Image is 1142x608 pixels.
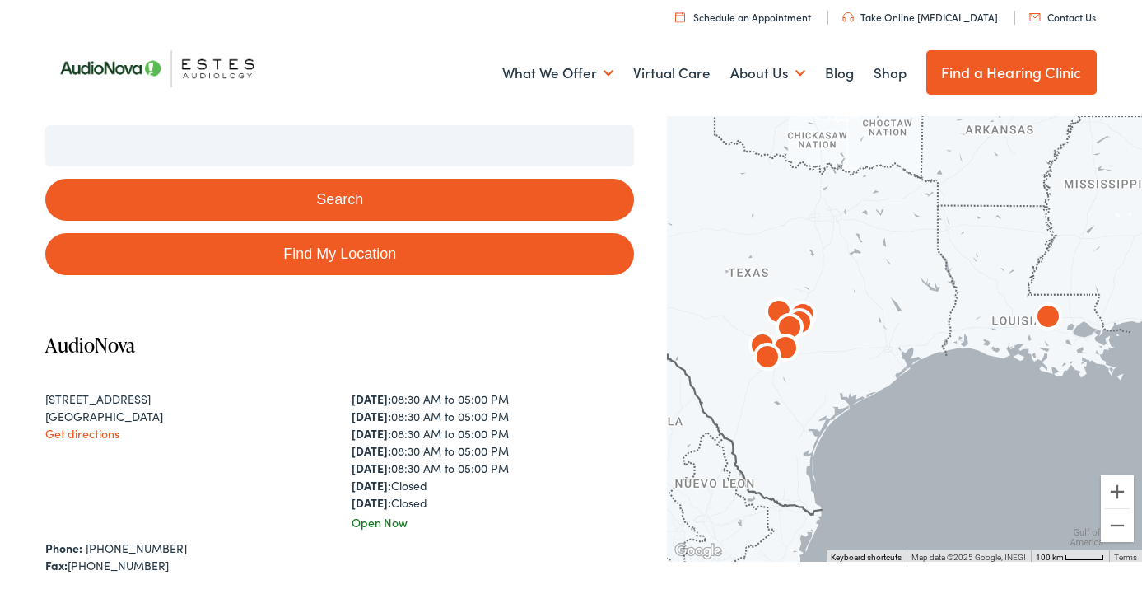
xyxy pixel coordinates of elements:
a: What We Offer [502,43,613,104]
div: [STREET_ADDRESS] [45,391,328,408]
strong: [DATE]: [352,408,391,424]
button: Map Scale: 100 km per 45 pixels [1031,550,1109,562]
a: Get directions [45,425,119,442]
div: 08:30 AM to 05:00 PM 08:30 AM to 05:00 PM 08:30 AM to 05:00 PM 08:30 AM to 05:00 PM 08:30 AM to 0... [352,391,634,512]
img: utility icon [675,12,685,22]
span: 100 km [1036,553,1064,562]
a: Take Online [MEDICAL_DATA] [842,10,998,24]
img: utility icon [1029,13,1041,21]
button: Zoom out [1101,509,1134,542]
input: Enter your address or zip code [45,125,634,166]
a: Terms (opens in new tab) [1114,553,1137,562]
strong: [DATE]: [352,442,391,459]
div: [GEOGRAPHIC_DATA] [45,408,328,425]
button: Keyboard shortcuts [831,552,902,564]
strong: Phone: [45,540,82,556]
div: Open Now [352,514,634,531]
button: Zoom in [1101,475,1134,508]
strong: Fax: [45,557,68,573]
a: Contact Us [1029,10,1096,24]
div: AudioNova [1028,299,1068,339]
strong: [DATE]: [352,391,391,407]
strong: [DATE]: [352,494,391,511]
img: Google [671,540,725,562]
a: Virtual Care [633,43,711,104]
strong: [DATE]: [352,460,391,476]
div: AudioNova [783,297,823,337]
div: AudioNova [759,294,799,334]
div: AudioNova [748,339,787,379]
button: Search [45,179,634,221]
strong: [DATE]: [352,425,391,442]
span: Map data ©2025 Google, INEGI [911,553,1026,562]
strong: [DATE]: [352,477,391,493]
a: AudioNova [45,331,135,358]
div: AudioNova [780,305,819,344]
div: AudioNova [770,310,809,349]
a: Schedule an Appointment [675,10,811,24]
div: [PHONE_NUMBER] [45,557,634,574]
img: utility icon [842,12,854,22]
a: [PHONE_NUMBER] [86,540,187,556]
div: AudioNova [766,330,805,370]
a: Open this area in Google Maps (opens a new window) [671,540,725,562]
a: About Us [730,43,805,104]
a: Find My Location [45,233,634,275]
div: AudioNova [743,328,782,367]
a: Find a Hearing Clinic [926,50,1097,95]
a: Blog [825,43,854,104]
a: Shop [874,43,907,104]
